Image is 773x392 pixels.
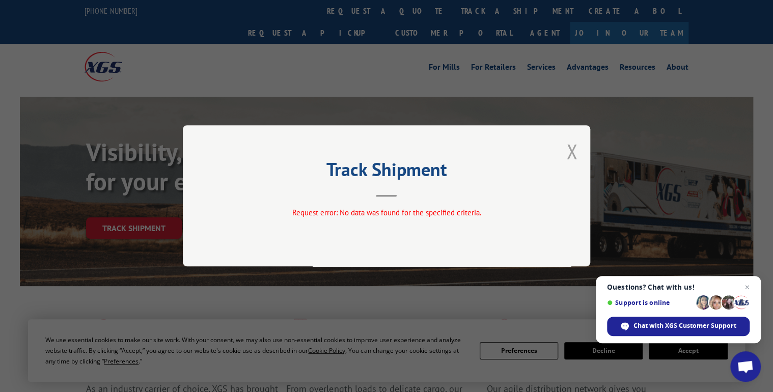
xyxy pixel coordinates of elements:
[607,283,750,291] span: Questions? Chat with us!
[730,351,761,382] div: Open chat
[566,138,577,165] button: Close modal
[633,321,736,330] span: Chat with XGS Customer Support
[607,317,750,336] div: Chat with XGS Customer Support
[234,162,539,182] h2: Track Shipment
[741,281,753,293] span: Close chat
[292,208,481,218] span: Request error: No data was found for the specified criteria.
[607,299,693,306] span: Support is online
